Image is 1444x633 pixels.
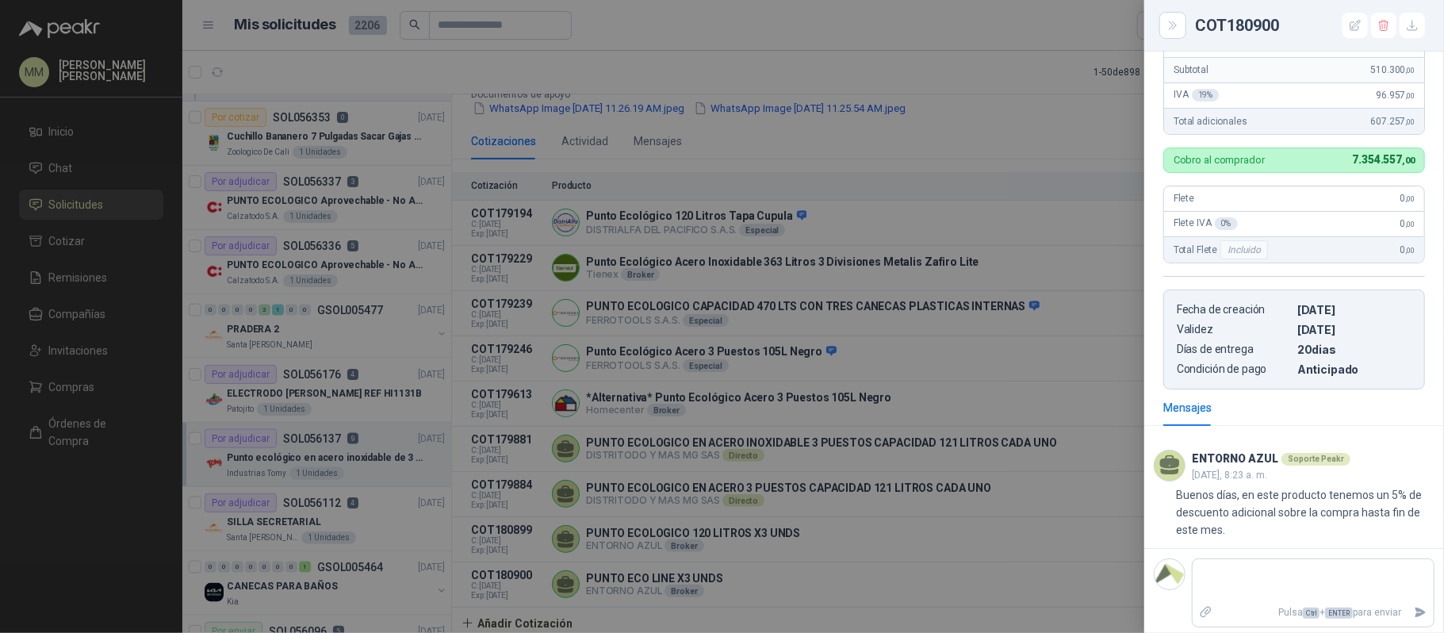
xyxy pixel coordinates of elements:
p: 20 dias [1297,343,1411,356]
p: Condición de pago [1177,363,1291,376]
h3: ENTORNO AZUL [1192,455,1278,463]
div: Soporte Peakr [1281,453,1350,466]
span: Flete [1174,193,1194,204]
span: 0 [1400,193,1415,204]
div: 19 % [1192,89,1220,102]
span: 96.957 [1376,90,1415,101]
span: ,00 [1405,246,1415,255]
div: 0 % [1215,217,1238,230]
span: 7.354.557 [1353,153,1415,166]
span: Flete IVA [1174,217,1238,230]
span: ,00 [1405,194,1415,203]
span: ,00 [1405,220,1415,228]
button: Enviar [1408,599,1434,627]
span: [DATE], 8:23 a. m. [1192,470,1267,481]
p: Pulsa + para enviar [1220,599,1408,627]
span: IVA [1174,89,1219,102]
span: Ctrl [1303,608,1320,619]
span: Total Flete [1174,240,1271,259]
button: Close [1163,16,1182,35]
div: Total adicionales [1164,109,1424,134]
p: Validez [1177,323,1291,336]
p: Fecha de creación [1177,303,1291,316]
span: 607.257 [1370,116,1415,127]
p: Anticipado [1297,363,1411,376]
span: 510.300 [1370,64,1415,75]
p: Cobro al comprador [1174,155,1265,165]
div: Mensajes [1163,399,1212,416]
div: Incluido [1220,240,1268,259]
span: 0 [1400,218,1415,229]
img: Company Logo [1155,559,1185,589]
p: [DATE] [1297,303,1411,316]
span: 0 [1400,244,1415,255]
span: ,00 [1402,155,1415,166]
span: ,00 [1405,91,1415,100]
span: ENTER [1325,608,1353,619]
span: ,00 [1405,117,1415,126]
p: Días de entrega [1177,343,1291,356]
p: [DATE] [1297,323,1411,336]
span: Subtotal [1174,64,1208,75]
p: Buenos días, en este producto tenemos un 5% de descuento adicional sobre la compra hasta fin de e... [1176,486,1434,539]
label: Adjuntar archivos [1193,599,1220,627]
div: COT180900 [1195,13,1425,38]
span: ,00 [1405,66,1415,75]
